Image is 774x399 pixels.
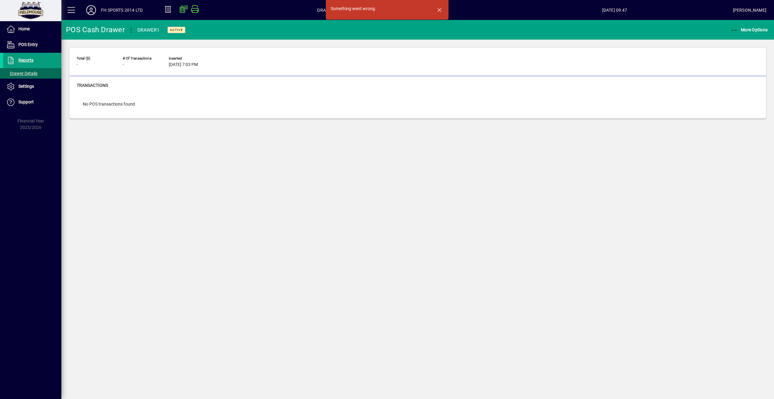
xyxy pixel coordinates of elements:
[137,25,160,35] div: DRAWER1
[77,62,78,67] span: -
[3,21,61,37] a: Home
[317,5,337,15] span: DRAWER1
[170,28,183,32] span: Active
[101,5,143,15] div: FH SPORTS 2014 LTD
[77,83,108,88] span: Transactions
[77,56,114,60] span: Total ($)
[123,62,124,67] span: -
[18,42,38,47] span: POS Entry
[18,58,33,63] span: Reports
[496,5,733,15] span: [DATE] 09:47
[3,68,61,79] a: Drawer Details
[729,24,769,35] button: More Options
[66,25,125,35] div: POS Cash Drawer
[3,79,61,94] a: Settings
[6,71,37,76] span: Drawer Details
[733,5,766,15] div: [PERSON_NAME]
[169,62,198,67] span: [DATE] 7:03 PM
[77,95,141,114] div: No POS transactions found
[3,37,61,52] a: POS Entry
[18,99,34,104] span: Support
[18,26,30,31] span: Home
[123,56,160,60] span: # of Transactions
[3,95,61,110] a: Support
[730,27,768,32] span: More Options
[18,84,34,89] span: Settings
[81,5,101,16] button: Profile
[169,56,206,60] span: Inserted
